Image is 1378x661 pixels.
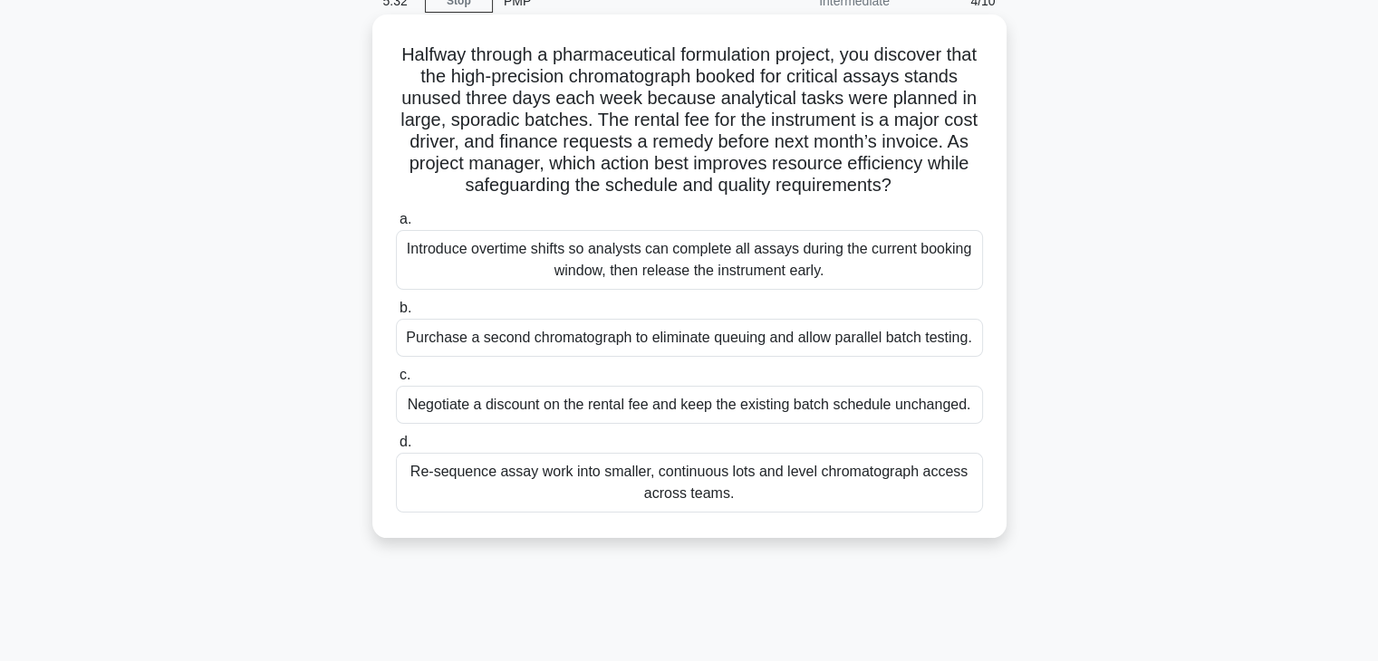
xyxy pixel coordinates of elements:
span: a. [400,211,411,226]
div: Introduce overtime shifts so analysts can complete all assays during the current booking window, ... [396,230,983,290]
span: b. [400,300,411,315]
span: c. [400,367,410,382]
div: Negotiate a discount on the rental fee and keep the existing batch schedule unchanged. [396,386,983,424]
div: Re-sequence assay work into smaller, continuous lots and level chromatograph access across teams. [396,453,983,513]
div: Purchase a second chromatograph to eliminate queuing and allow parallel batch testing. [396,319,983,357]
h5: Halfway through a pharmaceutical formulation project, you discover that the high-precision chroma... [394,43,985,197]
span: d. [400,434,411,449]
